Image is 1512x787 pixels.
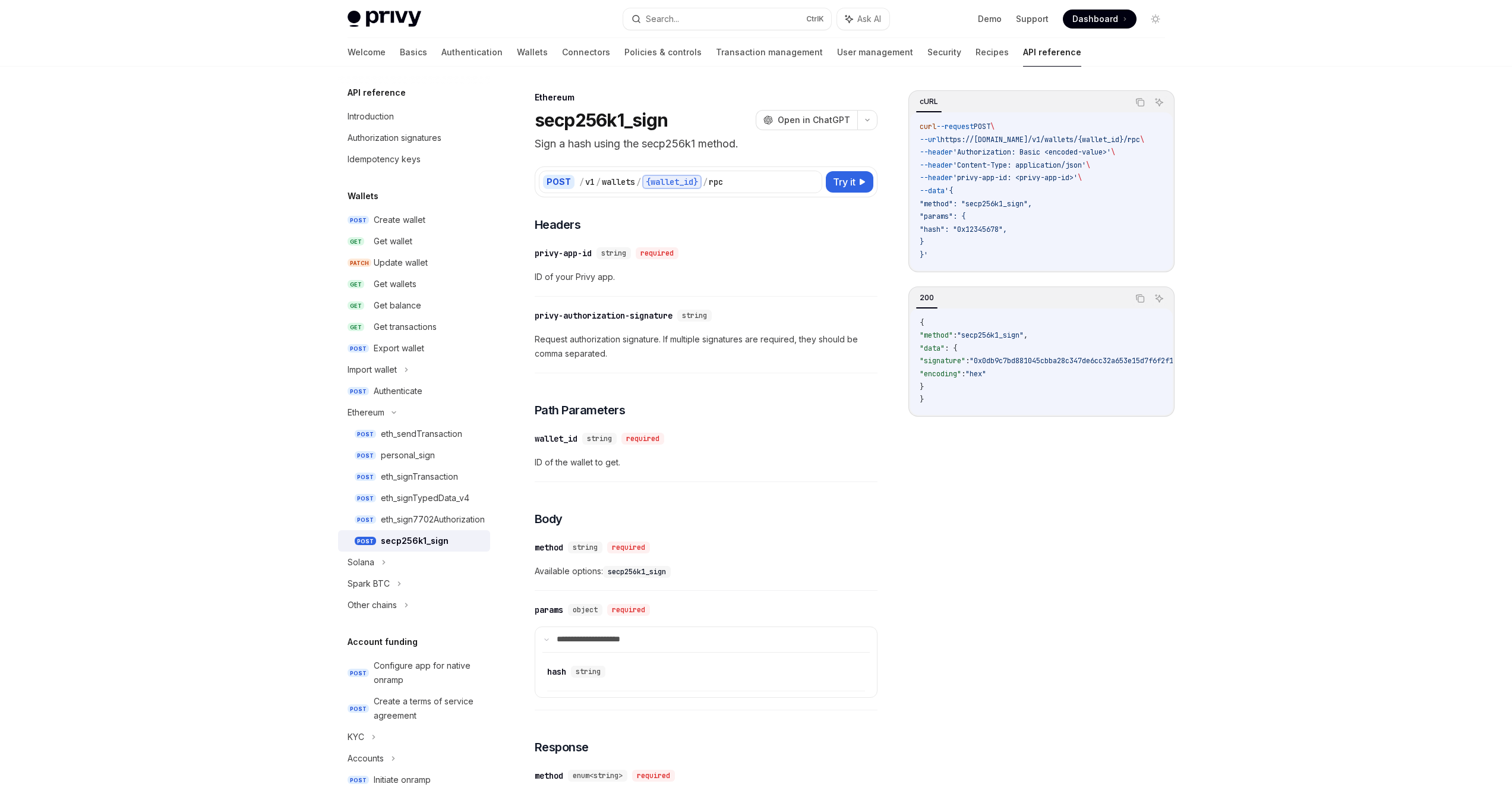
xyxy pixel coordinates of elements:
[535,92,877,103] div: Ethereum
[920,212,965,221] span: "params": {
[945,344,957,353] span: : {
[806,14,824,24] span: Ctrl K
[965,369,986,379] span: "hex"
[585,176,595,188] div: v1
[920,237,924,247] span: }
[682,311,707,320] span: string
[990,122,995,131] span: \
[920,122,936,131] span: curl
[374,694,483,723] div: Create a terms of service agreement
[602,176,635,188] div: wallets
[348,730,364,744] div: KYC
[348,363,397,377] div: Import wallet
[535,542,563,553] div: method
[623,8,831,30] button: Search...CtrlK
[587,434,612,443] span: string
[400,38,427,67] a: Basics
[1151,95,1167,110] button: Ask AI
[374,277,416,291] div: Get wallets
[338,295,490,316] a: GETGet balance
[374,256,428,270] div: Update wallet
[642,175,702,189] div: {wallet_id}
[348,131,441,145] div: Authorization signatures
[338,316,490,338] a: GETGet transactions
[348,635,418,649] h5: Account funding
[920,318,924,328] span: {
[374,234,412,248] div: Get wallet
[756,110,857,130] button: Open in ChatGPT
[535,433,577,445] div: wallet_id
[348,280,364,289] span: GET
[517,38,548,67] a: Wallets
[348,86,406,100] h5: API reference
[920,250,928,260] span: }'
[338,691,490,726] a: POSTCreate a terms of service agreement
[920,369,961,379] span: "encoding"
[355,515,376,524] span: POST
[374,320,437,334] div: Get transactions
[355,451,376,460] span: POST
[961,369,965,379] span: :
[381,448,435,462] div: personal_sign
[920,330,953,340] span: "method"
[703,176,708,188] div: /
[355,537,376,546] span: POST
[1078,173,1082,182] span: \
[1016,13,1049,25] a: Support
[1086,160,1090,170] span: \
[355,430,376,439] span: POST
[920,344,945,353] span: "data"
[348,259,371,267] span: PATCH
[374,341,424,355] div: Export wallet
[573,771,623,780] span: enum<string>
[374,384,422,398] div: Authenticate
[1024,330,1028,340] span: ,
[338,380,490,402] a: POSTAuthenticate
[579,176,584,188] div: /
[940,135,1140,144] span: https://[DOMAIN_NAME]/v1/wallets/{wallet_id}/rpc
[348,323,364,332] span: GET
[381,470,458,484] div: eth_signTransaction
[348,189,378,203] h5: Wallets
[374,773,431,787] div: Initiate onramp
[355,473,376,481] span: POST
[535,564,877,578] span: Available options:
[957,330,1024,340] span: "secp256k1_sign"
[535,739,589,755] span: Response
[636,247,678,259] div: required
[535,109,668,131] h1: secp256k1_sign
[607,604,650,616] div: required
[621,433,664,445] div: required
[381,427,462,441] div: eth_sendTransaction
[945,186,953,196] span: '{
[978,13,1002,25] a: Demo
[535,310,673,322] div: privy-authorization-signature
[441,38,503,67] a: Authentication
[348,152,421,166] div: Idempotency keys
[338,106,490,127] a: Introduction
[543,175,575,189] div: POST
[381,512,485,527] div: eth_sign7702Authorization
[355,494,376,503] span: POST
[338,487,490,509] a: POSTeth_signTypedData_v4
[338,530,490,552] a: POSTsecp256k1_sign
[338,445,490,466] a: POSTpersonal_sign
[562,38,610,67] a: Connectors
[338,338,490,359] a: POSTExport wallet
[920,135,940,144] span: --url
[535,402,626,418] span: Path Parameters
[535,136,877,152] p: Sign a hash using the secp256k1 method.
[953,330,957,340] span: :
[338,149,490,170] a: Idempotency keys
[338,209,490,231] a: POSTCreate wallet
[535,604,563,616] div: params
[338,509,490,530] a: POSTeth_sign7702Authorization
[535,216,581,233] span: Headers
[573,605,598,615] span: object
[965,356,970,366] span: :
[348,669,369,678] span: POST
[920,382,924,392] span: }
[1023,38,1081,67] a: API reference
[374,213,425,227] div: Create wallet
[338,466,490,487] a: POSTeth_signTransaction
